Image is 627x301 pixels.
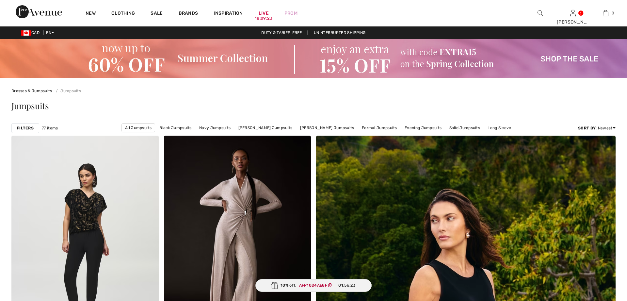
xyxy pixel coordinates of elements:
div: 18:09:23 [255,15,272,22]
span: Inspiration [214,10,243,17]
a: New [86,10,96,17]
a: Formal Jumpsuits [359,124,400,132]
img: 1ère Avenue [16,5,62,18]
a: Clothing [111,10,135,17]
a: Live18:09:23 [259,10,269,17]
a: 0 [589,9,621,17]
div: [PERSON_NAME] [557,19,589,25]
a: All Jumpsuits [121,123,155,132]
img: search the website [538,9,543,17]
span: EN [46,30,54,35]
span: CAD [21,30,42,35]
a: Jumpsuits [53,89,81,93]
strong: Sort By [578,126,596,130]
div: 10% off: [255,279,372,292]
ins: AFP10D4AE8F [299,283,327,288]
a: Black Jumpsuits [156,124,195,132]
span: 77 items [42,125,58,131]
a: Long Sleeve [484,124,514,132]
strong: Filters [17,125,34,131]
a: [PERSON_NAME] Jumpsuits [235,124,296,132]
img: Gift.svg [271,282,278,289]
a: Navy Jumpsuits [196,124,234,132]
span: 0 [612,10,614,16]
img: My Bag [603,9,608,17]
a: Prom [284,10,297,17]
img: My Info [570,9,576,17]
a: Sale [151,10,163,17]
a: [PERSON_NAME] Jumpsuits [297,124,358,132]
img: Canadian Dollar [21,30,31,36]
span: 01:56:23 [338,282,355,288]
div: : Newest [578,125,616,131]
span: Jumpsuits [11,100,49,111]
a: Brands [179,10,198,17]
a: Evening Jumpsuits [401,124,445,132]
a: Dresses & Jumpsuits [11,89,52,93]
a: Solid Jumpsuits [446,124,484,132]
a: Sign In [570,10,576,16]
